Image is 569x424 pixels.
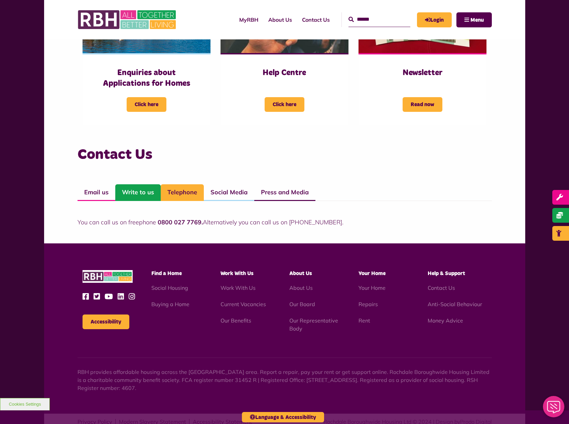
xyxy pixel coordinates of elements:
iframe: Netcall Web Assistant for live chat [539,394,569,424]
span: Click here [265,97,304,112]
a: Rent [359,317,370,324]
span: About Us [289,271,312,276]
h3: Enquiries about Applications for Homes [96,68,197,88]
a: Buying a Home [151,301,189,307]
button: Language & Accessibility [242,412,324,422]
a: MyRBH [234,11,263,29]
a: Our Board [289,301,315,307]
span: Click here [127,97,166,112]
h3: Help Centre [234,68,335,78]
a: Contact Us [297,11,335,29]
span: Work With Us [221,271,254,276]
span: Menu [470,17,484,23]
p: RBH provides affordable housing across the [GEOGRAPHIC_DATA] area. Report a repair, pay your rent... [78,368,492,392]
strong: 0800 027 7769. [158,218,203,226]
button: Navigation [456,12,492,27]
button: Accessibility [83,314,129,329]
a: Press and Media [254,184,315,201]
a: Contact Us [428,284,455,291]
a: Email us [78,184,115,201]
h3: Contact Us [78,145,492,164]
a: Our Benefits [221,317,251,324]
span: Read now [403,97,442,112]
a: Social Media [204,184,254,201]
img: RBH [78,7,178,33]
a: Work With Us [221,284,256,291]
a: Social Housing - open in a new tab [151,284,188,291]
img: RBH [83,270,133,283]
input: Search [348,12,410,27]
a: Current Vacancies [221,301,266,307]
a: Your Home [359,284,386,291]
span: Your Home [359,271,386,276]
a: Write to us [115,184,161,201]
a: Our Representative Body [289,317,338,332]
a: About Us [263,11,297,29]
span: Find a Home [151,271,182,276]
a: Repairs [359,301,378,307]
h3: Newsletter [372,68,473,78]
a: Money Advice [428,317,463,324]
a: About Us [289,284,313,291]
a: MyRBH [417,12,452,27]
a: Telephone [161,184,204,201]
span: Help & Support [428,271,465,276]
p: You can call us on freephone Alternatively you can call us on [PHONE_NUMBER]. [78,218,492,227]
a: Anti-Social Behaviour [428,301,482,307]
